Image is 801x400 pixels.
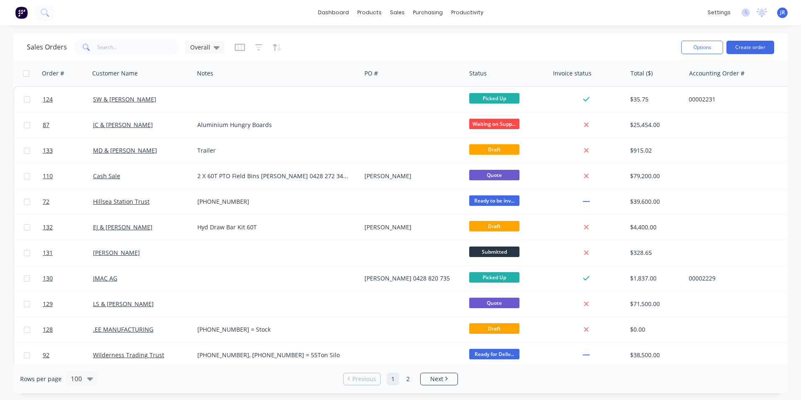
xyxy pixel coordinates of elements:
span: Picked Up [469,272,519,283]
span: 130 [43,274,53,283]
span: Submitted [469,247,519,257]
div: $328.65 [630,249,680,257]
a: 92 [43,343,93,368]
iframe: Intercom live chat [773,371,793,392]
span: 110 [43,172,53,180]
div: $1,837.00 [630,274,680,283]
div: Hyd Draw Bar Kit 60T [197,223,350,231]
span: 132 [43,223,53,231]
span: Next [430,375,443,383]
span: Rows per page [20,375,62,383]
span: Previous [352,375,376,383]
a: JC & [PERSON_NAME] [93,121,153,129]
div: [PHONE_NUMBER], [PHONE_NUMBER] = 55Ton Silo [197,351,350,359]
span: 87 [43,121,49,129]
a: 132 [43,215,93,240]
div: [PERSON_NAME] [364,223,457,231]
a: LS & [PERSON_NAME] [93,300,154,308]
div: Aluminium Hungry Boards [197,121,350,129]
img: Factory [15,6,28,19]
div: Total ($) [630,69,653,78]
div: $35.75 [630,95,680,104]
div: purchasing [409,6,447,19]
a: SW & [PERSON_NAME] [93,95,156,103]
div: $39,600.00 [630,197,680,206]
a: Cash Sale [93,172,120,180]
a: [PERSON_NAME] [93,249,140,257]
span: 92 [43,351,49,359]
span: 128 [43,325,53,334]
span: Ready for Deliv... [469,349,519,359]
a: MD & [PERSON_NAME] [93,146,157,154]
span: 133 [43,146,53,155]
a: 128 [43,317,93,342]
a: 124 [43,87,93,112]
a: Page 1 is your current page [387,373,399,385]
div: Invoice status [553,69,592,78]
a: .EE MANUFACTURING [93,325,153,333]
a: Wilderness Trading Trust [93,351,164,359]
a: EJ & [PERSON_NAME] [93,223,152,231]
a: Previous page [344,375,380,383]
span: Ready to be inv... [469,195,519,206]
div: productivity [447,6,488,19]
span: Draft [469,323,519,334]
span: JR [780,9,785,16]
div: $915.02 [630,146,680,155]
a: 87 [43,112,93,138]
div: [PERSON_NAME] [364,172,457,180]
div: sales [386,6,409,19]
button: Options [681,41,723,54]
span: 72 [43,197,49,206]
div: 00002229 [689,274,782,283]
div: 2 X 60T PTO Field Bins [PERSON_NAME] 0428 272 346 [EMAIL_ADDRESS][DOMAIN_NAME] [197,172,350,180]
div: $38,500.00 [630,351,680,359]
a: 110 [43,164,93,189]
a: Next page [421,375,457,383]
span: Quote [469,170,519,180]
div: Customer Name [92,69,138,78]
div: [PHONE_NUMBER] = Stock [197,325,350,334]
div: $79,200.00 [630,172,680,180]
div: Order # [42,69,64,78]
ul: Pagination [340,373,461,385]
div: 00002231 [689,95,782,104]
a: 130 [43,266,93,291]
span: Waiting on Supp... [469,119,519,129]
input: Search... [97,39,179,56]
div: [PERSON_NAME] 0428 820 735 [364,274,457,283]
div: $71,500.00 [630,300,680,308]
a: Hillsea Station Trust [93,197,150,205]
a: 72 [43,189,93,214]
div: Notes [197,69,213,78]
div: settings [703,6,735,19]
a: dashboard [314,6,353,19]
a: 129 [43,291,93,317]
span: Overall [190,43,210,52]
button: Create order [726,41,774,54]
div: $4,400.00 [630,223,680,231]
a: Page 2 [402,373,414,385]
a: 131 [43,240,93,265]
a: 133 [43,138,93,163]
div: $0.00 [630,325,680,334]
a: JMAC AG [93,274,117,282]
div: products [353,6,386,19]
span: 131 [43,249,53,257]
div: PO # [364,69,378,78]
div: $25,454.00 [630,121,680,129]
span: Draft [469,221,519,231]
span: 129 [43,300,53,308]
div: Status [469,69,487,78]
span: Quote [469,298,519,308]
span: 124 [43,95,53,104]
h1: Sales Orders [27,43,67,51]
div: [PHONE_NUMBER] [197,197,350,206]
span: Picked Up [469,93,519,104]
div: Trailer [197,146,350,155]
div: Accounting Order # [689,69,744,78]
span: Draft [469,144,519,155]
